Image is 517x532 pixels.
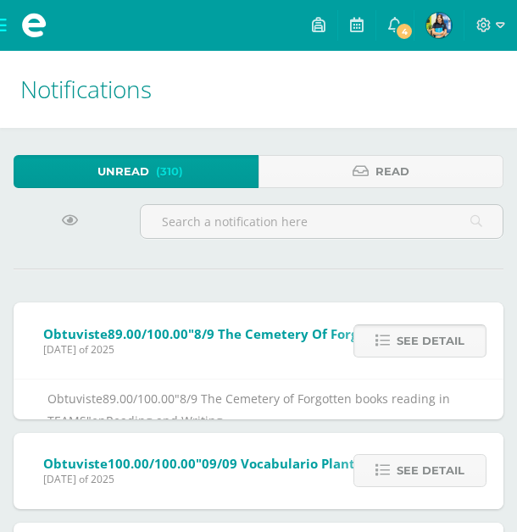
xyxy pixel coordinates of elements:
[258,155,503,188] a: Read
[103,391,175,407] span: 89.00/100.00
[397,455,464,486] span: See detail
[20,73,152,105] span: Notifications
[14,155,258,188] a: Unread(310)
[141,205,503,238] input: Search a notification here
[375,156,409,187] span: Read
[97,156,149,187] span: Unread
[397,325,464,357] span: See detail
[395,22,414,41] span: 4
[196,455,444,472] span: "09/09 Vocabulario plantas terrestres"
[47,388,470,430] div: Obtuviste en
[106,413,223,429] span: Reading and Writing
[47,391,450,428] span: "8/9 The Cemetery of Forgotten books reading in TEAMS"
[156,156,183,187] span: (310)
[426,13,452,38] img: 29bc46b472aa18796470c09d9e15ecd0.png
[108,325,188,342] span: 89.00/100.00
[108,455,196,472] span: 100.00/100.00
